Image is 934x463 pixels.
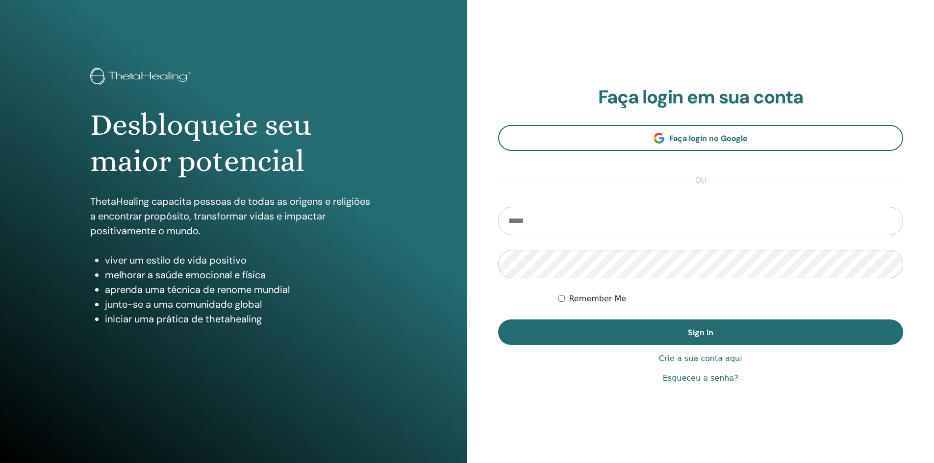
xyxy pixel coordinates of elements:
[498,319,904,345] button: Sign In
[688,327,713,338] span: Sign In
[690,174,711,186] span: ou
[659,353,742,365] a: Crie a sua conta aqui
[669,133,748,144] span: Faça login no Google
[90,107,377,180] h1: Desbloqueie seu maior potencial
[498,86,904,109] h2: Faça login em sua conta
[105,297,377,312] li: junte-se a uma comunidade global
[105,312,377,326] li: iniciar uma prática de thetahealing
[105,268,377,282] li: melhorar a saúde emocional e física
[663,372,738,384] a: Esqueceu a senha?
[90,194,377,238] p: ThetaHealing capacita pessoas de todas as origens e religiões a encontrar propósito, transformar ...
[498,125,904,151] a: Faça login no Google
[569,293,626,305] label: Remember Me
[105,282,377,297] li: aprenda uma técnica de renome mundial
[558,293,903,305] div: Keep me authenticated indefinitely or until I manually logout
[105,253,377,268] li: viver um estilo de vida positivo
